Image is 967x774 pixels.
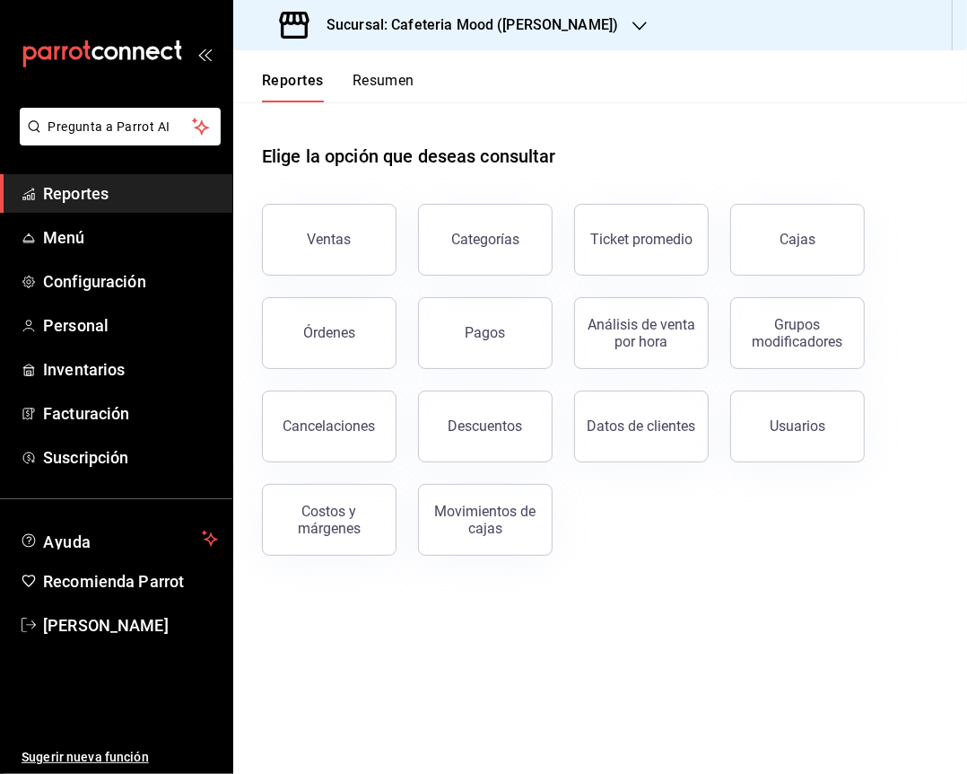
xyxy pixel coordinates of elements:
button: Reportes [262,72,324,102]
span: Configuración [43,269,218,294]
button: Categorías [418,204,553,276]
button: Órdenes [262,297,396,369]
button: Grupos modificadores [730,297,865,369]
span: Ayuda [43,528,195,550]
button: Pagos [418,297,553,369]
button: Cajas [730,204,865,276]
div: Análisis de venta por hora [586,316,697,350]
span: Facturación [43,401,218,426]
button: Pregunta a Parrot AI [20,108,221,145]
button: Usuarios [730,391,865,462]
button: Movimientos de cajas [418,484,553,556]
div: Movimientos de cajas [430,503,541,537]
span: Inventarios [43,357,218,382]
button: Resumen [353,72,414,102]
div: Órdenes [303,324,355,341]
div: Cajas [780,231,815,248]
button: Costos y márgenes [262,484,396,556]
button: Ticket promedio [574,204,709,276]
div: Costos y márgenes [274,503,385,537]
button: Descuentos [418,391,553,462]
h1: Elige la opción que deseas consultar [262,143,556,170]
span: Recomienda Parrot [43,569,218,594]
div: Cancelaciones [283,418,376,435]
a: Pregunta a Parrot AI [13,130,221,149]
div: Ventas [308,231,352,248]
button: open_drawer_menu [197,47,212,61]
div: Datos de clientes [588,418,696,435]
h3: Sucursal: Cafeteria Mood ([PERSON_NAME]) [312,14,618,36]
span: Sugerir nueva función [22,748,218,767]
div: Descuentos [449,418,523,435]
div: Grupos modificadores [742,316,853,350]
button: Cancelaciones [262,391,396,462]
div: Usuarios [770,418,825,435]
button: Datos de clientes [574,391,709,462]
span: Menú [43,225,218,250]
div: Ticket promedio [590,231,693,248]
span: Personal [43,313,218,338]
button: Ventas [262,204,396,276]
span: Pregunta a Parrot AI [48,118,193,136]
span: Reportes [43,181,218,206]
div: Pagos [466,324,506,341]
div: Categorías [451,231,519,248]
span: [PERSON_NAME] [43,613,218,638]
div: navigation tabs [262,72,414,102]
span: Suscripción [43,445,218,470]
button: Análisis de venta por hora [574,297,709,369]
